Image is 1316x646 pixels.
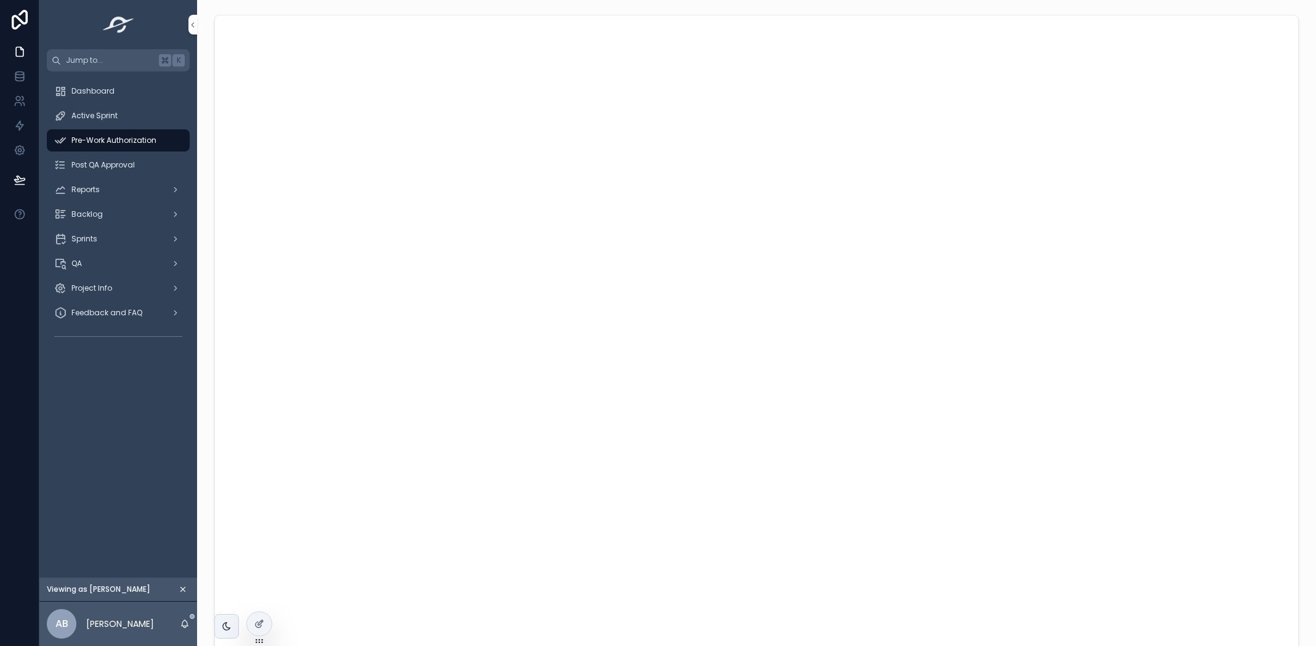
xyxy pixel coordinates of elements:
[47,203,190,225] a: Backlog
[47,129,190,151] a: Pre-Work Authorization
[66,55,154,65] span: Jump to...
[71,234,97,244] span: Sprints
[71,86,115,96] span: Dashboard
[47,179,190,201] a: Reports
[71,259,82,268] span: QA
[47,80,190,102] a: Dashboard
[71,135,156,145] span: Pre-Work Authorization
[71,160,135,170] span: Post QA Approval
[47,154,190,176] a: Post QA Approval
[55,616,68,631] span: AB
[71,185,100,195] span: Reports
[47,584,150,594] span: Viewing as [PERSON_NAME]
[99,15,138,34] img: App logo
[71,111,118,121] span: Active Sprint
[47,302,190,324] a: Feedback and FAQ
[47,105,190,127] a: Active Sprint
[71,308,142,318] span: Feedback and FAQ
[47,277,190,299] a: Project Info
[71,283,112,293] span: Project Info
[174,55,184,65] span: K
[47,228,190,250] a: Sprints
[39,71,197,362] div: scrollable content
[47,49,190,71] button: Jump to...K
[47,252,190,275] a: QA
[86,618,154,630] p: [PERSON_NAME]
[71,209,103,219] span: Backlog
